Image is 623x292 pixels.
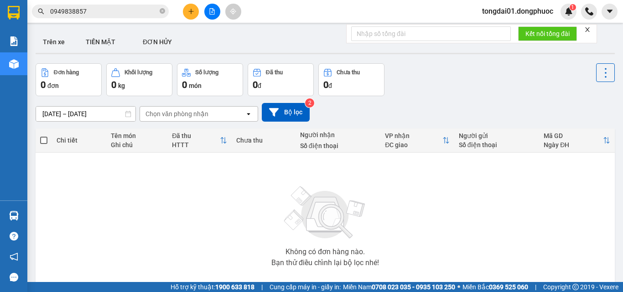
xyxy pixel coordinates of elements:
[323,79,328,90] span: 0
[245,110,252,118] svg: open
[280,181,371,245] img: svg+xml;base64,PHN2ZyBjbGFzcz0ibGlzdC1wbHVnX19zdmciIHhtbG5zPSJodHRwOi8vd3d3LnczLm9yZy8yMDAwL3N2Zy...
[8,6,20,20] img: logo-vxr
[380,128,454,153] th: Toggle SortBy
[328,82,332,89] span: đ
[10,252,18,261] span: notification
[457,285,460,289] span: ⚪️
[209,8,215,15] span: file-add
[602,4,618,20] button: caret-down
[160,7,165,16] span: close-circle
[145,109,208,118] div: Chọn văn phòng nhận
[215,283,254,291] strong: 1900 633 818
[9,211,19,220] img: warehouse-icon
[118,82,125,89] span: kg
[539,128,615,153] th: Toggle SortBy
[106,63,172,96] button: Khối lượng0kg
[177,63,243,96] button: Số lượng0món
[258,82,261,89] span: đ
[248,63,314,96] button: Đã thu0đ
[225,4,241,20] button: aim
[9,36,19,46] img: solution-icon
[459,132,535,139] div: Người gửi
[143,38,172,46] span: ĐƠN HỦY
[489,283,528,291] strong: 0369 525 060
[230,8,236,15] span: aim
[86,38,115,46] span: TIỀN MẶT
[188,8,194,15] span: plus
[9,59,19,69] img: warehouse-icon
[570,4,576,10] sup: 1
[337,69,360,76] div: Chưa thu
[204,4,220,20] button: file-add
[300,131,376,138] div: Người nhận
[270,282,341,292] span: Cung cấp máy in - giấy in:
[171,282,254,292] span: Hỗ trợ kỹ thuật:
[189,82,202,89] span: món
[544,132,603,139] div: Mã GD
[351,26,511,41] input: Nhập số tổng đài
[47,82,59,89] span: đơn
[385,132,442,139] div: VP nhận
[41,79,46,90] span: 0
[584,26,591,33] span: close
[266,69,283,76] div: Đã thu
[125,69,152,76] div: Khối lượng
[160,8,165,14] span: close-circle
[606,7,614,15] span: caret-down
[36,31,72,53] button: Trên xe
[571,4,574,10] span: 1
[182,79,187,90] span: 0
[518,26,577,41] button: Kết nối tổng đài
[236,137,291,144] div: Chưa thu
[372,283,455,291] strong: 0708 023 035 - 0935 103 250
[305,98,314,108] sup: 2
[111,79,116,90] span: 0
[172,132,219,139] div: Đã thu
[544,141,603,149] div: Ngày ĐH
[343,282,455,292] span: Miền Nam
[111,132,163,139] div: Tên món
[10,273,18,282] span: message
[572,284,579,290] span: copyright
[385,141,442,149] div: ĐC giao
[54,69,79,76] div: Đơn hàng
[459,141,535,149] div: Số điện thoại
[525,29,570,39] span: Kết nối tổng đài
[565,7,573,15] img: icon-new-feature
[271,259,379,266] div: Bạn thử điều chỉnh lại bộ lọc nhé!
[36,63,102,96] button: Đơn hàng0đơn
[36,107,135,121] input: Select a date range.
[585,7,593,15] img: phone-icon
[286,248,365,256] div: Không có đơn hàng nào.
[475,5,561,17] span: tongdai01.dongphuoc
[172,141,219,149] div: HTTT
[253,79,258,90] span: 0
[195,69,218,76] div: Số lượng
[57,137,102,144] div: Chi tiết
[10,232,18,241] span: question-circle
[167,128,231,153] th: Toggle SortBy
[111,141,163,149] div: Ghi chú
[300,142,376,149] div: Số điện thoại
[262,103,310,122] button: Bộ lọc
[50,6,158,16] input: Tìm tên, số ĐT hoặc mã đơn
[318,63,384,96] button: Chưa thu0đ
[535,282,536,292] span: |
[183,4,199,20] button: plus
[261,282,263,292] span: |
[462,282,528,292] span: Miền Bắc
[38,8,44,15] span: search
